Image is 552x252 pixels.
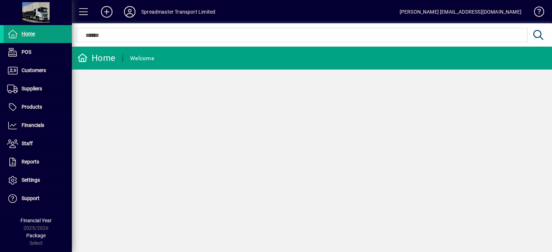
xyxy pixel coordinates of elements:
button: Add [95,5,118,18]
span: Reports [22,159,39,165]
a: Suppliers [4,80,72,98]
a: Knowledge Base [529,1,543,25]
span: POS [22,49,31,55]
span: Package [26,233,46,238]
div: Home [77,52,115,64]
a: Staff [4,135,72,153]
a: Financials [4,117,72,134]
div: Welcome [130,53,154,64]
button: Profile [118,5,141,18]
span: Suppliers [22,86,42,91]
div: Spreadmaster Transport Limited [141,6,215,18]
span: Financial Year [20,218,52,223]
span: Staff [22,141,33,146]
span: Products [22,104,42,110]
span: Home [22,31,35,37]
a: Support [4,190,72,208]
span: Support [22,195,40,201]
span: Customers [22,67,46,73]
a: Products [4,98,72,116]
div: [PERSON_NAME] [EMAIL_ADDRESS][DOMAIN_NAME] [400,6,521,18]
span: Financials [22,122,44,128]
span: Settings [22,177,40,183]
a: POS [4,43,72,61]
a: Reports [4,153,72,171]
a: Customers [4,62,72,80]
a: Settings [4,171,72,189]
